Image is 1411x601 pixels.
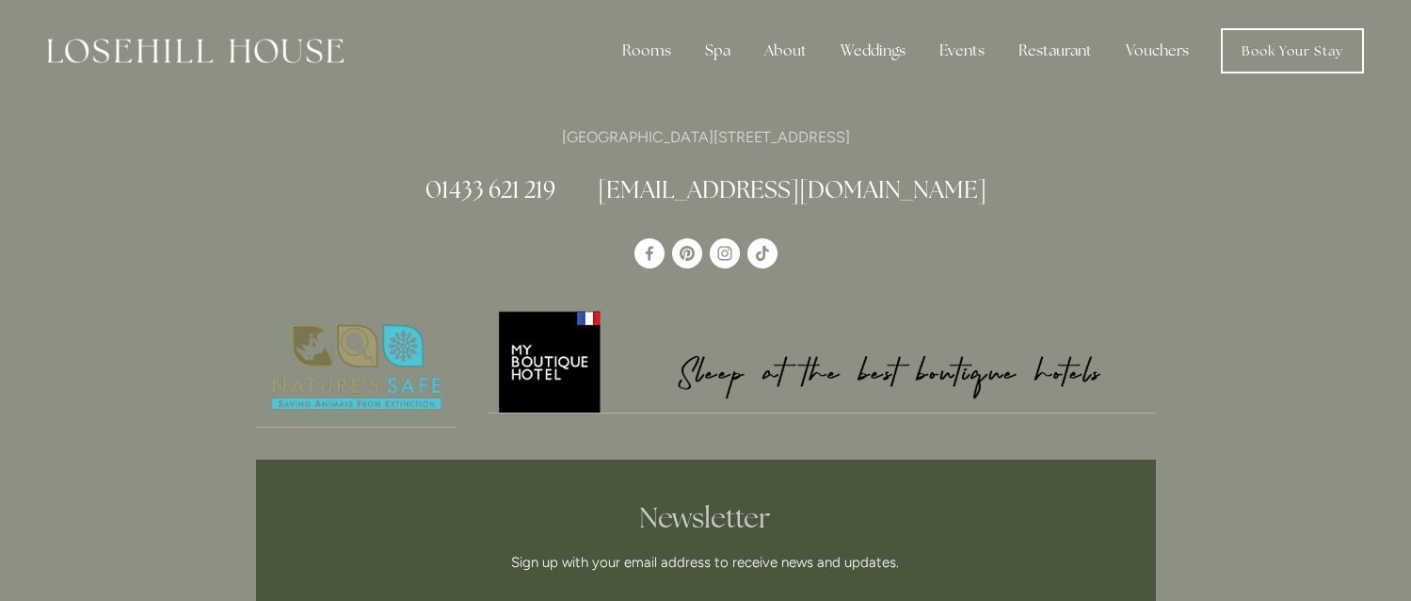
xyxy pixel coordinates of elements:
[747,238,778,268] a: TikTok
[826,32,921,70] div: Weddings
[425,174,555,204] a: 01433 621 219
[1003,32,1107,70] div: Restaurant
[489,308,1156,414] a: My Boutique Hotel - Logo
[598,174,986,204] a: [EMAIL_ADDRESS][DOMAIN_NAME]
[1221,28,1364,73] a: Book Your Stay
[256,308,457,427] img: Nature's Safe - Logo
[672,238,702,268] a: Pinterest
[359,501,1053,535] h2: Newsletter
[359,551,1053,574] p: Sign up with your email address to receive news and updates.
[47,39,344,63] img: Losehill House
[690,32,746,70] div: Spa
[1111,32,1204,70] a: Vouchers
[924,32,1000,70] div: Events
[607,32,686,70] div: Rooms
[634,238,665,268] a: Losehill House Hotel & Spa
[749,32,822,70] div: About
[710,238,740,268] a: Instagram
[256,308,457,428] a: Nature's Safe - Logo
[489,308,1156,413] img: My Boutique Hotel - Logo
[256,124,1156,150] p: [GEOGRAPHIC_DATA][STREET_ADDRESS]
